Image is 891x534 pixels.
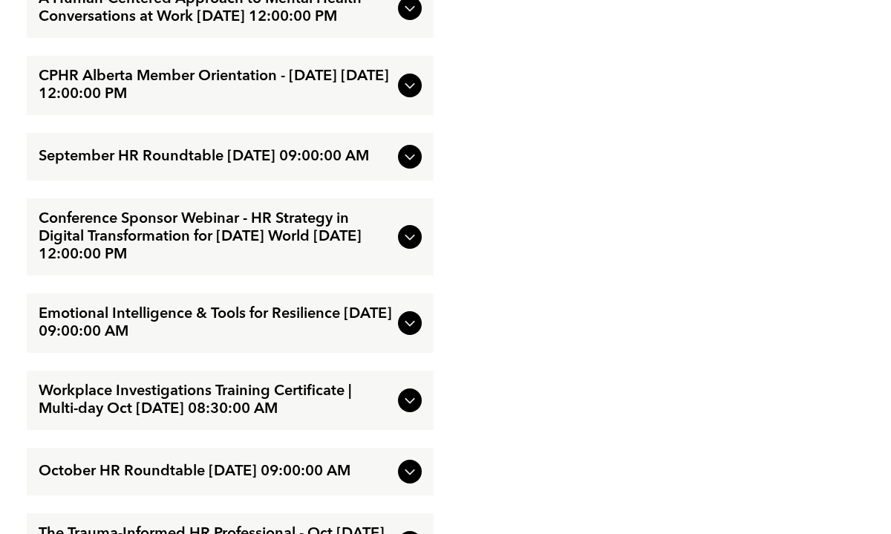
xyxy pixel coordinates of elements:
[39,148,392,166] span: September HR Roundtable [DATE] 09:00:00 AM
[39,210,392,264] span: Conference Sponsor Webinar - HR Strategy in Digital Transformation for [DATE] World [DATE] 12:00:...
[39,382,392,418] span: Workplace Investigations Training Certificate | Multi-day Oct [DATE] 08:30:00 AM
[39,305,392,341] span: Emotional Intelligence & Tools for Resilience [DATE] 09:00:00 AM
[39,463,392,481] span: October HR Roundtable [DATE] 09:00:00 AM
[39,68,392,103] span: CPHR Alberta Member Orientation - [DATE] [DATE] 12:00:00 PM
